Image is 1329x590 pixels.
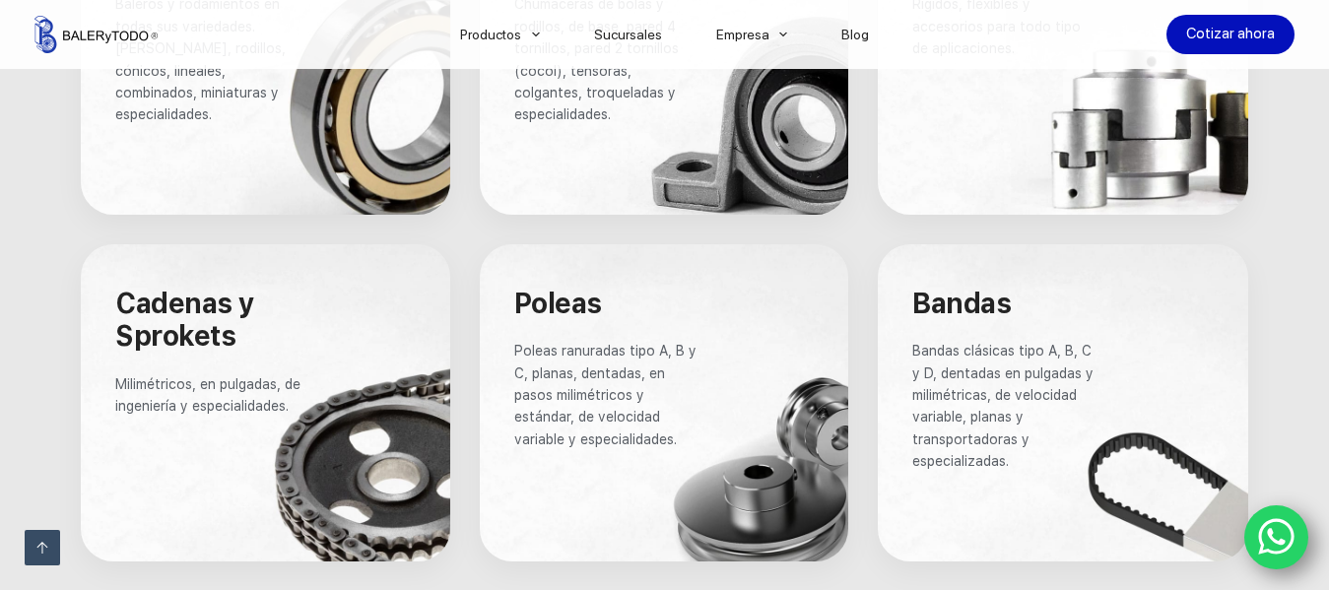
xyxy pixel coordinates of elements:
[1244,505,1309,570] a: WhatsApp
[514,287,602,320] span: Poleas
[34,16,158,53] img: Balerytodo
[912,343,1097,469] span: Bandas clásicas tipo A, B, C y D, dentadas en pulgadas y milimétricas, de velocidad variable, pla...
[115,376,304,414] span: Milimétricos, en pulgadas, de ingeniería y especialidades.
[912,287,1011,320] span: Bandas
[115,287,261,354] span: Cadenas y Sprokets
[514,343,700,447] span: Poleas ranuradas tipo A, B y C, planas, dentadas, en pasos milimétricos y estándar, de velocidad ...
[25,530,60,565] a: Ir arriba
[1166,15,1295,54] a: Cotizar ahora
